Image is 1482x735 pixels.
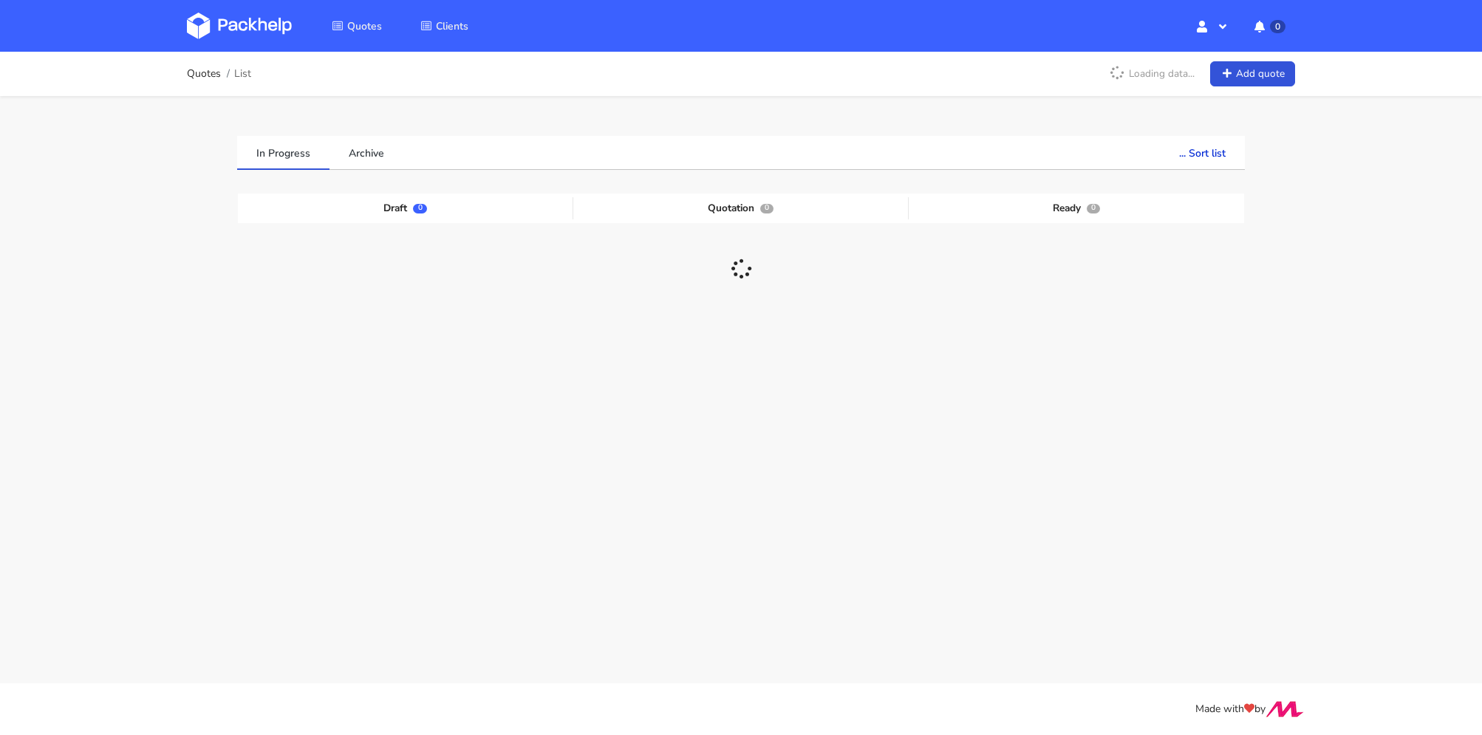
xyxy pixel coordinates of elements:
[413,204,426,213] span: 0
[187,13,292,39] img: Dashboard
[909,197,1244,219] div: Ready
[168,701,1314,718] div: Made with by
[1270,20,1285,33] span: 0
[1102,61,1202,86] p: Loading data...
[1210,61,1295,87] a: Add quote
[436,19,468,33] span: Clients
[237,136,329,168] a: In Progress
[234,68,251,80] span: List
[347,19,382,33] span: Quotes
[403,13,486,39] a: Clients
[187,68,221,80] a: Quotes
[573,197,909,219] div: Quotation
[1160,136,1245,168] button: ... Sort list
[238,197,573,219] div: Draft
[1243,13,1295,39] button: 0
[314,13,400,39] a: Quotes
[1266,701,1304,717] img: Move Closer
[1087,204,1100,213] span: 0
[329,136,403,168] a: Archive
[760,204,774,213] span: 0
[187,59,251,89] nav: breadcrumb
